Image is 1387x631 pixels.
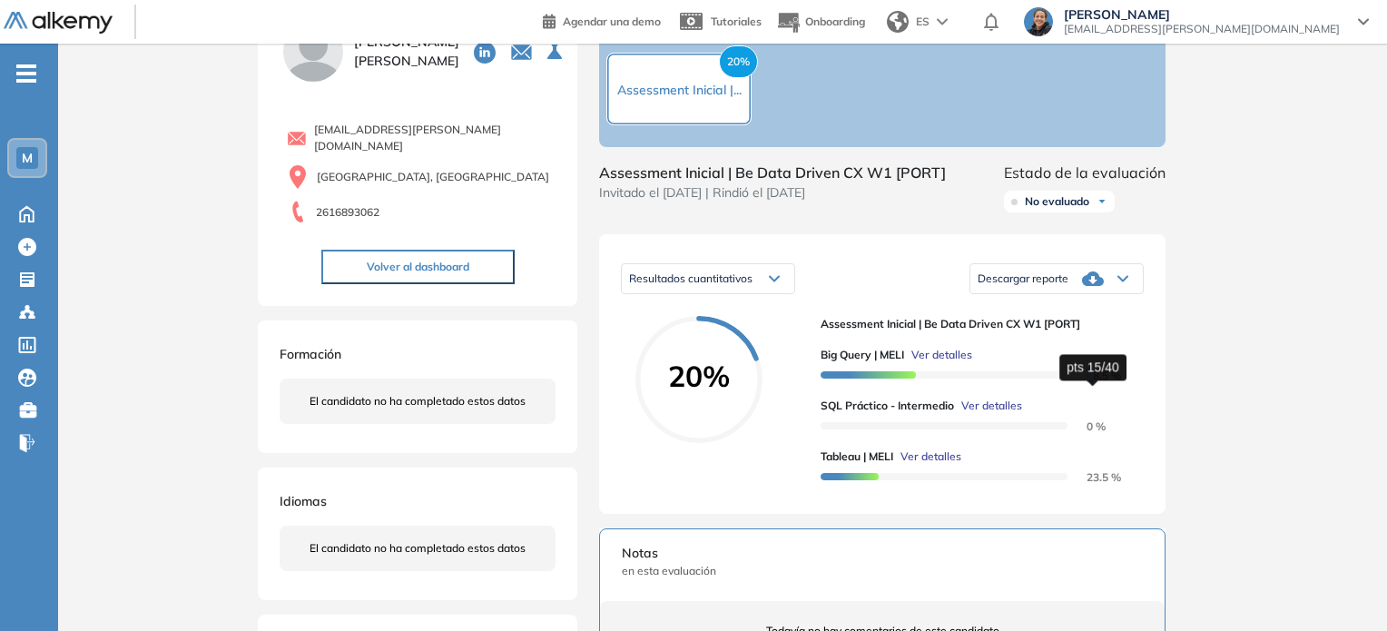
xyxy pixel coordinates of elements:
[719,45,758,78] span: 20%
[821,316,1129,332] span: Assessment Inicial | Be Data Driven CX W1 [PORT]
[316,204,379,221] span: 2616893062
[617,82,742,98] span: Assessment Inicial |...
[1065,470,1121,484] span: 23.5 %
[622,563,1143,579] span: en esta evaluación
[317,169,549,185] span: [GEOGRAPHIC_DATA], [GEOGRAPHIC_DATA]
[4,12,113,35] img: Logo
[961,398,1022,414] span: Ver detalles
[1059,354,1126,380] div: pts 15/40
[321,250,515,284] button: Volver al dashboard
[635,361,762,390] span: 20%
[310,540,526,557] span: El candidato no ha completado estos datos
[904,347,972,363] button: Ver detalles
[1065,419,1106,433] span: 0 %
[911,347,972,363] span: Ver detalles
[280,493,327,509] span: Idiomas
[1004,162,1166,183] span: Estado de la evaluación
[16,72,36,75] i: -
[805,15,865,28] span: Onboarding
[599,162,946,183] span: Assessment Inicial | Be Data Driven CX W1 [PORT]
[978,271,1068,286] span: Descargar reporte
[711,15,762,28] span: Tutoriales
[900,449,961,465] span: Ver detalles
[821,449,893,465] span: Tableau | MELI
[916,14,930,30] span: ES
[280,18,347,85] img: PROFILE_MENU_LOGO_USER
[280,346,341,362] span: Formación
[563,15,661,28] span: Agendar una demo
[1064,22,1340,36] span: [EMAIL_ADDRESS][PERSON_NAME][DOMAIN_NAME]
[821,347,904,363] span: Big Query | MELI
[821,398,954,414] span: SQL Práctico - Intermedio
[954,398,1022,414] button: Ver detalles
[1025,194,1089,209] span: No evaluado
[887,11,909,33] img: world
[543,9,661,31] a: Agendar una demo
[937,18,948,25] img: arrow
[776,3,865,42] button: Onboarding
[1064,7,1340,22] span: [PERSON_NAME]
[893,449,961,465] button: Ver detalles
[622,544,1143,563] span: Notas
[629,271,753,285] span: Resultados cuantitativos
[310,393,526,409] span: El candidato no ha completado estos datos
[1097,196,1107,207] img: Ícono de flecha
[22,151,33,165] span: M
[314,122,556,154] span: [EMAIL_ADDRESS][PERSON_NAME][DOMAIN_NAME]
[354,33,459,71] span: [PERSON_NAME] [PERSON_NAME]
[599,183,946,202] span: Invitado el [DATE] | Rindió el [DATE]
